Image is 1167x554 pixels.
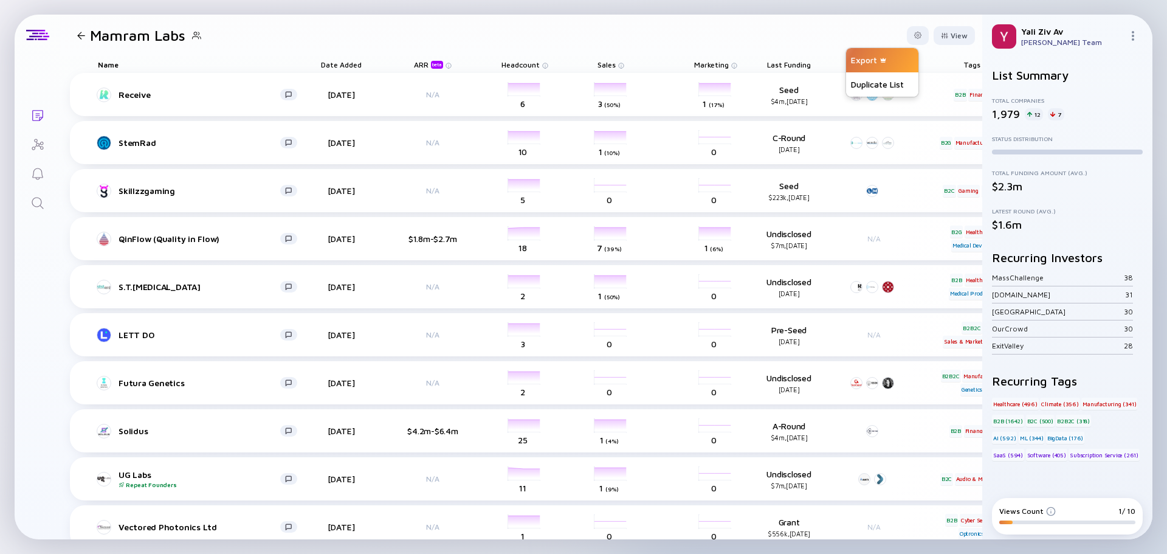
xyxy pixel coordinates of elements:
div: Games [982,185,1001,197]
div: LETT DO [119,330,280,340]
div: N/A [847,522,901,531]
div: 12 [1025,108,1043,120]
div: Duplicate List [846,72,918,97]
div: MassChallenge [992,273,1124,282]
div: [DATE] [307,137,375,148]
div: B2C (500) [1026,415,1055,427]
div: [DATE] [307,89,375,100]
div: Seed [749,181,828,201]
div: Vectored Photonics Ltd [119,522,280,532]
span: Sales [597,60,616,69]
div: ARR [414,60,446,69]
div: [DOMAIN_NAME] [992,290,1125,299]
a: StemRad [98,136,307,150]
div: N/A [393,474,472,483]
div: Medical Products [949,288,995,300]
div: N/A [393,138,472,147]
div: Finance [968,89,990,101]
div: $4m, [DATE] [749,434,828,441]
div: Total Companies [992,97,1143,104]
div: N/A [393,90,472,99]
div: Seed [749,85,828,105]
div: Manufacturing [962,370,1003,382]
div: ML (344) [1019,432,1044,444]
div: B2B2C [941,370,961,382]
div: Subscription Service (261) [1069,449,1140,461]
button: View [934,26,975,45]
div: Sales & Marketing [943,336,992,348]
img: Yali Profile Picture [992,24,1016,49]
div: Undisclosed [749,373,828,393]
h1: Mamram Labs [90,27,185,44]
div: $7m, [DATE] [749,482,828,490]
div: [DATE] [307,234,375,244]
div: Audio & Music [955,473,994,485]
h2: Recurring Tags [992,374,1143,388]
a: LETT DO [98,328,307,342]
div: AI (592) [992,432,1017,444]
div: Manufacturing [954,137,995,149]
div: Views Count [999,507,1056,516]
div: Software (405) [1026,449,1067,461]
div: B2G [950,226,963,238]
div: S.T.[MEDICAL_DATA] [119,282,280,292]
a: Receive [98,88,307,102]
h2: Recurring Investors [992,251,1143,265]
div: Futura Genetics [119,378,280,388]
div: B2B (1642) [992,415,1024,427]
div: 1/ 10 [1118,507,1135,516]
div: Latest Round (Avg.) [992,207,1143,215]
div: Healthcare [965,274,994,286]
a: Investor Map [15,129,60,158]
div: [DATE] [307,282,375,292]
h2: List Summary [992,68,1143,82]
div: Manufacturing (341) [1081,398,1137,410]
div: [DATE] [749,338,828,345]
div: 30 [1124,324,1133,333]
div: Medical Devices [951,240,993,252]
div: Receive [119,89,280,100]
div: [DATE] [307,378,375,388]
div: QinFlow (Quality in Flow) [119,234,280,244]
a: QinFlow (Quality in Flow) [98,232,307,246]
div: [DATE] [749,145,828,153]
div: 7 [1048,108,1064,120]
div: $4.2m-$6.4m [393,426,472,436]
div: B2B [949,425,962,437]
div: [DATE] [307,330,375,340]
div: Total Funding Amount (Avg.) [992,169,1143,176]
div: Genetics [960,384,983,396]
div: C-Round [749,133,828,153]
a: Search [15,187,60,216]
div: 28 [1124,341,1133,350]
div: B2C [940,473,953,485]
div: Pre-Seed [749,325,828,345]
div: [DATE] [749,386,828,393]
div: 30 [1124,307,1133,316]
div: Undisclosed [749,229,828,249]
a: Lists [15,100,60,129]
div: Undisclosed [749,469,828,490]
div: SaaS (594) [992,449,1024,461]
div: B2B2C (318) [1056,415,1091,427]
div: StemRad [119,137,280,148]
div: B2B2C [962,322,982,334]
div: N/A [393,522,472,531]
div: ExitValley [992,341,1124,350]
div: N/A [847,330,901,339]
div: [PERSON_NAME] Team [1021,38,1123,47]
div: Date Added [307,56,375,73]
div: N/A [393,282,472,291]
div: $4m, [DATE] [749,97,828,105]
div: Optronics [959,528,985,540]
img: Menu [1128,31,1138,41]
div: beta [431,61,443,69]
div: $223k, [DATE] [749,193,828,201]
div: Cyber Security [960,514,999,526]
div: 38 [1124,273,1133,282]
span: Last Funding [767,60,811,69]
a: S.T.[MEDICAL_DATA] [98,280,307,294]
div: Finance [964,425,986,437]
div: Gaming [957,185,980,197]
